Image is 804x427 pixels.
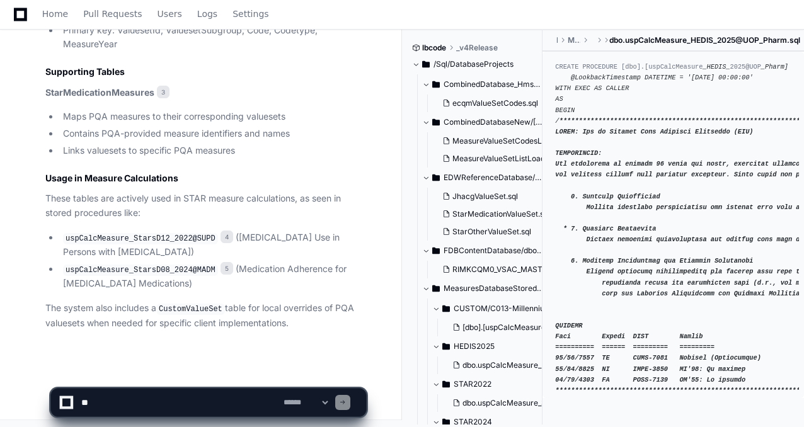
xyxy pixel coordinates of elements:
span: dbo.uspCalcMeasure_HEDIS_2025@UOP_Pharm.sql [462,360,648,370]
span: _HEDIS_ [703,63,730,71]
span: RIMKCQM0_VSAC_MASTER.sql [452,265,564,275]
span: Users [158,10,182,18]
span: Home [42,10,68,18]
svg: Directory [432,243,440,258]
span: Pull Requests [83,10,142,18]
h2: Supporting Tables [45,65,366,78]
span: dbo.uspCalcMeasure_HEDIS_2025@UOP_Pharm.sql [609,35,800,45]
button: StarOtherValueSet.sql [437,223,546,241]
li: (Medication Adherence for [MEDICAL_DATA] Medications) [59,262,366,291]
span: Settings [233,10,268,18]
li: Contains PQA-provided measure identifiers and names [59,127,366,141]
span: 3 [157,86,169,98]
button: [dbo].[uspCalcMeasure_C013_2025@MA-SUPD_Rolling].sql [447,319,556,336]
button: StarMedicationValueSet.sql [437,205,546,223]
svg: Directory [432,170,440,185]
span: MeasuresDatabaseStoredProcedures [568,35,580,45]
h2: Usage in Measure Calculations [45,172,366,185]
button: CombinedDatabaseNew/[PERSON_NAME]/dbo/Stored Procedures [422,112,543,132]
span: 5 [221,262,233,275]
strong: StarMedicationMeasures [45,87,154,98]
span: DatabaseProjects [556,35,558,45]
span: StarOtherValueSet.sql [452,227,531,237]
span: Logs [197,10,217,18]
button: MeasuresDatabaseStoredProcedures/dbo/Measures [422,278,543,299]
p: These tables are actively used in STAR measure calculations, as seen in stored procedures like: [45,191,366,220]
span: JhacgValueSet.sql [452,191,518,202]
button: CombinedDatabase_Hmsa/[PERSON_NAME]/dbo/Tables [422,74,543,94]
span: CombinedDatabase_Hmsa/[PERSON_NAME]/dbo/Tables [444,79,543,89]
p: The system also includes a table for local overrides of PQA valuesets when needed for specific cl... [45,301,366,330]
li: Links valuesets to specific PQA measures [59,144,366,158]
svg: Directory [442,339,450,354]
button: MeasureValueSetCodesLoad.sql [437,132,546,150]
li: ([MEDICAL_DATA] Use in Persons with [MEDICAL_DATA]) [59,231,366,259]
span: MeasureValueSetListLoad.sql [452,154,557,164]
span: lbcode [422,43,446,53]
span: /Sql/DatabaseProjects [434,59,514,69]
span: [dbo].[uspCalcMeasure_C013_2025@MA-SUPD_Rolling].sql [462,322,675,333]
svg: Directory [432,115,440,130]
button: EDWReferenceDatabase/dbo/Tables [422,168,543,188]
span: 4 [221,231,233,243]
code: uspCalcMeasure_StarsD12_2022@SUPD [63,233,218,244]
span: _v4Release [456,43,498,53]
button: dbo.uspCalcMeasure_HEDIS_2025@UOP_Pharm.sql [447,356,556,374]
button: RIMKCQM0_VSAC_MASTER.sql [437,261,546,278]
span: EDWReferenceDatabase/dbo/Tables [444,173,543,183]
button: ecqmValueSetCodes.sql [437,94,538,112]
button: MeasureValueSetListLoad.sql [437,150,546,168]
svg: Directory [432,281,440,296]
span: MeasureValueSetCodesLoad.sql [452,136,567,146]
button: JhacgValueSet.sql [437,188,546,205]
span: ecqmValueSetCodes.sql [452,98,538,108]
li: Primary key: ValuesetId, ValuesetSubgroup, Code, Codetype, MeasureYear [59,23,366,52]
svg: Directory [432,77,440,92]
span: MeasuresDatabaseStoredProcedures/dbo/Measures [444,283,543,293]
span: StarMedicationValueSet.sql [452,209,550,219]
code: uspCalcMeasure_StarsD08_2024@MADM [63,265,218,276]
svg: Directory [422,57,430,72]
button: HEDIS2025 [432,336,553,356]
code: CustomValueSet [156,304,225,315]
span: CombinedDatabaseNew/[PERSON_NAME]/dbo/Stored Procedures [444,117,543,127]
button: CUSTOM/C013-Millennium [432,299,553,319]
span: HEDIS2025 [454,341,495,351]
li: Maps PQA measures to their corresponding valuesets [59,110,366,124]
button: /Sql/DatabaseProjects [412,54,533,74]
svg: Directory [442,301,450,316]
span: FDBContentDatabase/dbo/Tables [444,246,543,256]
span: CUSTOM/C013-Millennium [454,304,551,314]
button: FDBContentDatabase/dbo/Tables [422,241,543,261]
